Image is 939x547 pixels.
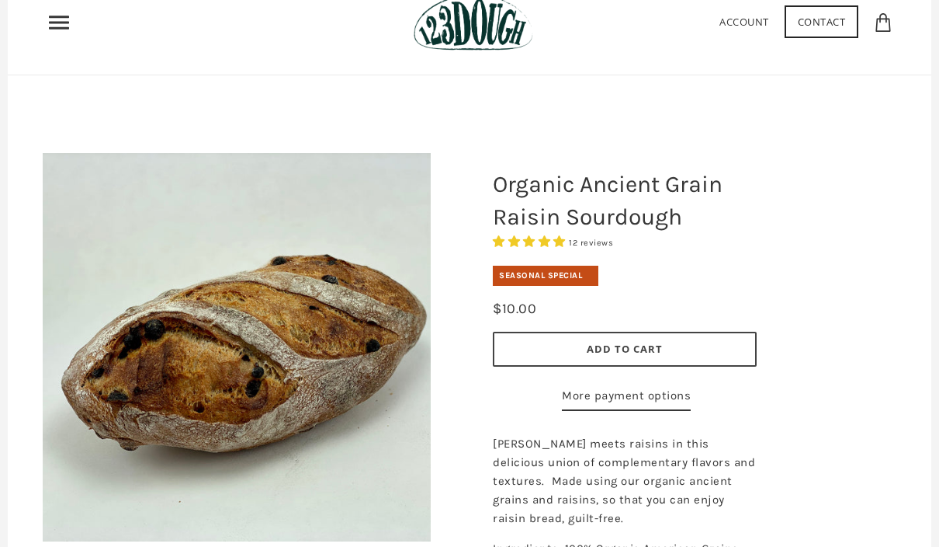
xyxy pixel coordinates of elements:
[43,153,431,542] img: Organic Ancient Grain Raisin Sourdough
[493,235,569,249] span: 5.00 stars
[493,332,757,367] button: Add to Cart
[719,15,769,29] a: Account
[785,5,859,38] a: Contact
[493,298,536,320] div: $10.00
[562,386,691,411] a: More payment options
[493,437,755,525] span: [PERSON_NAME] meets raisins in this delicious union of complementary flavors and textures. Made u...
[47,10,71,35] nav: Primary
[481,160,768,241] h1: Organic Ancient Grain Raisin Sourdough
[493,266,598,286] div: Seasonal Special
[587,342,663,356] span: Add to Cart
[569,238,613,248] span: 12 reviews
